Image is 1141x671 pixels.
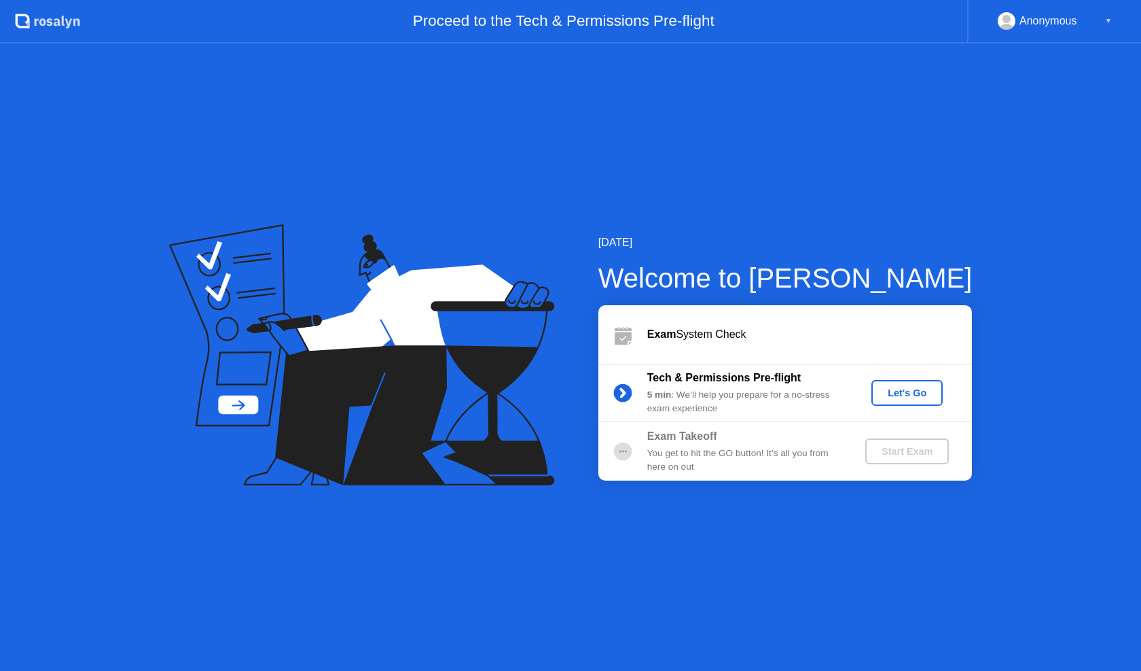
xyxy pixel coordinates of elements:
div: Anonymous [1019,12,1077,30]
div: You get to hit the GO button! It’s all you from here on out [647,447,843,475]
div: ▼ [1105,12,1112,30]
div: : We’ll help you prepare for a no-stress exam experience [647,388,843,416]
div: [DATE] [598,235,973,251]
b: Exam Takeoff [647,430,717,442]
button: Start Exam [865,438,949,464]
b: Exam [647,328,676,340]
b: Tech & Permissions Pre-flight [647,372,801,383]
button: Let's Go [871,380,943,406]
b: 5 min [647,390,672,400]
div: Let's Go [877,388,937,398]
div: Start Exam [871,446,943,457]
div: Welcome to [PERSON_NAME] [598,258,973,298]
div: System Check [647,326,972,343]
